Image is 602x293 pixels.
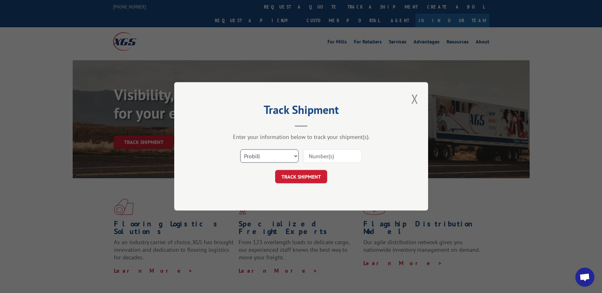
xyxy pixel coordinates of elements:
[303,150,362,163] input: Number(s)
[275,170,327,184] button: TRACK SHIPMENT
[409,90,420,107] button: Close modal
[206,133,396,141] div: Enter your information below to track your shipment(s).
[575,268,594,287] a: Open chat
[206,105,396,117] h2: Track Shipment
